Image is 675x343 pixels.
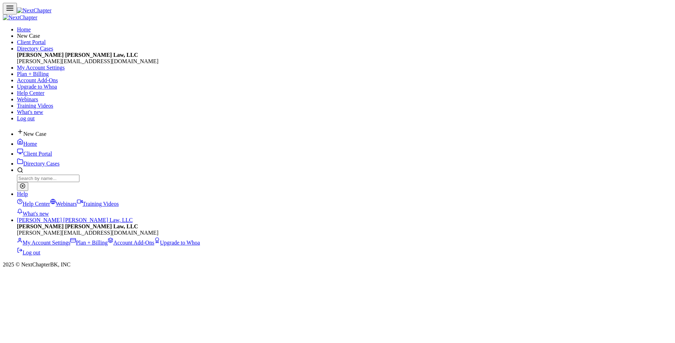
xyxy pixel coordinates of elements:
[3,14,37,21] img: NextChapter
[17,249,40,255] a: Log out
[17,103,53,109] a: Training Videos
[17,96,38,102] a: Webinars
[17,223,138,229] strong: [PERSON_NAME] [PERSON_NAME] Law, LLC
[108,240,154,246] a: Account Add-Ons
[17,39,46,45] a: Client Portal
[17,223,672,256] div: [PERSON_NAME] [PERSON_NAME] Law, LLC
[17,191,28,197] a: Help
[17,115,35,121] a: Log out
[17,58,159,64] span: [PERSON_NAME][EMAIL_ADDRESS][DOMAIN_NAME]
[17,197,672,217] div: Help
[17,46,53,52] a: Directory Cases
[17,71,49,77] a: Plan + Billing
[17,52,138,58] strong: [PERSON_NAME] [PERSON_NAME] Law, LLC
[17,175,79,182] input: Search by name...
[17,161,60,167] a: Directory Cases
[17,211,49,217] a: What's new
[17,109,43,115] a: What's new
[17,240,70,246] a: My Account Settings
[17,65,65,71] a: My Account Settings
[17,7,52,14] img: NextChapter
[17,151,52,157] a: Client Portal
[17,90,44,96] a: Help Center
[17,33,40,39] span: New Case
[17,217,133,223] a: [PERSON_NAME] [PERSON_NAME] Law, LLC
[77,201,119,207] a: Training Videos
[17,77,58,83] a: Account Add-Ons
[17,141,37,147] a: Home
[17,230,159,236] span: [PERSON_NAME][EMAIL_ADDRESS][DOMAIN_NAME]
[3,261,672,268] div: 2025 © NextChapterBK, INC
[23,131,46,137] span: New Case
[70,240,108,246] a: Plan + Billing
[50,201,77,207] a: Webinars
[17,201,50,207] a: Help Center
[17,84,57,90] a: Upgrade to Whoa
[17,26,31,32] a: Home
[154,240,200,246] a: Upgrade to Whoa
